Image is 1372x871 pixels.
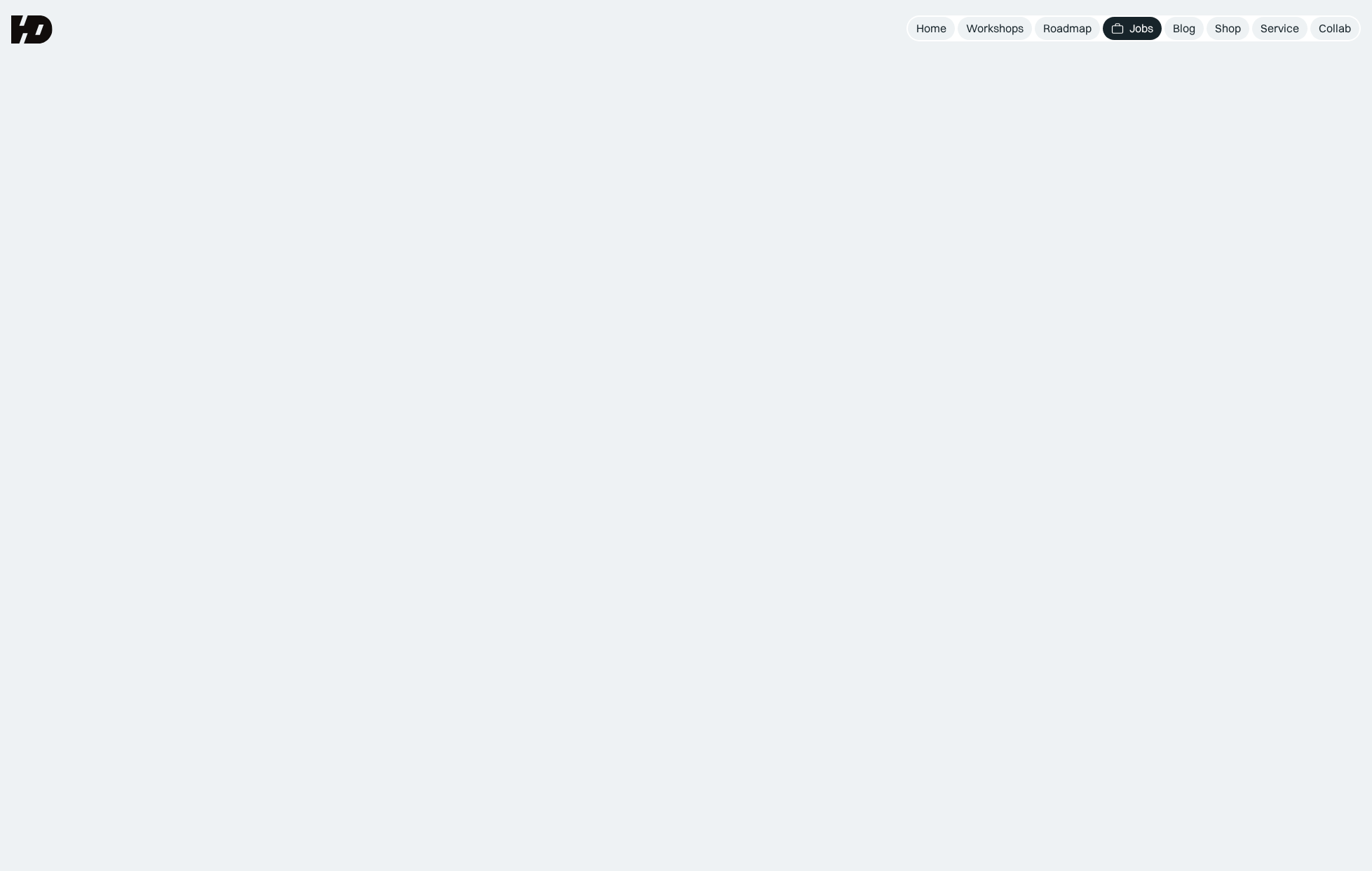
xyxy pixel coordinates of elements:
a: Shop [1207,17,1249,40]
div: Home [916,21,946,36]
div: Jobs [1129,21,1153,36]
a: Jobs [1103,17,1162,40]
a: Blog [1164,17,1204,40]
a: Workshops [958,17,1032,40]
div: Blog [1173,21,1195,36]
a: Service [1252,17,1308,40]
a: Collab [1310,17,1359,40]
div: Roadmap [1043,21,1092,36]
a: Roadmap [1035,17,1100,40]
div: Service [1261,21,1299,36]
a: Home [908,17,955,40]
div: Shop [1215,21,1241,36]
div: Collab [1319,21,1351,36]
div: Workshops [966,21,1024,36]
